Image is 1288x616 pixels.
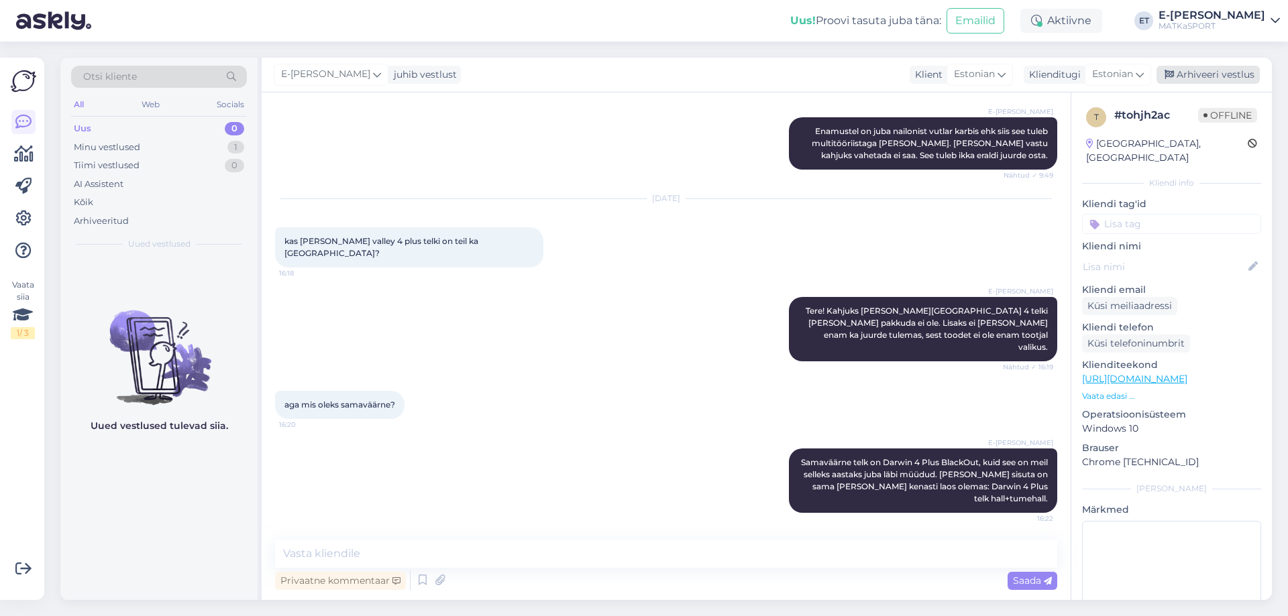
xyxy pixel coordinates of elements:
[1086,137,1248,165] div: [GEOGRAPHIC_DATA], [GEOGRAPHIC_DATA]
[1082,358,1261,372] p: Klienditeekond
[1082,373,1187,385] a: [URL][DOMAIN_NAME]
[74,159,140,172] div: Tiimi vestlused
[227,141,244,154] div: 1
[1082,320,1261,334] p: Kliendi telefon
[790,13,941,29] div: Proovi tasuta juba täna:
[1082,503,1261,517] p: Märkmed
[71,96,87,113] div: All
[1003,362,1053,372] span: Nähtud ✓ 16:19
[11,279,35,339] div: Vaata siia
[1094,112,1099,122] span: t
[225,159,244,172] div: 0
[988,107,1053,117] span: E-[PERSON_NAME]
[1082,283,1261,297] p: Kliendi email
[1082,390,1261,402] p: Vaata edasi ...
[1083,259,1246,274] input: Lisa nimi
[1114,107,1198,123] div: # tohjh2ac
[284,236,480,258] span: kas [PERSON_NAME] valley 4 plus telki on teil ka [GEOGRAPHIC_DATA]?
[1082,297,1177,315] div: Küsi meiliaadressi
[988,286,1053,296] span: E-[PERSON_NAME]
[1003,513,1053,523] span: 16:22
[60,286,258,407] img: No chats
[1082,214,1261,234] input: Lisa tag
[1082,422,1261,436] p: Windows 10
[790,14,816,27] b: Uus!
[1020,9,1102,33] div: Aktiivne
[1003,170,1053,180] span: Nähtud ✓ 9:49
[128,238,191,250] span: Uued vestlused
[74,214,129,228] div: Arhiveeritud
[91,419,228,433] p: Uued vestlused tulevad siia.
[947,8,1004,34] button: Emailid
[1198,108,1257,123] span: Offline
[812,126,1050,160] span: Enamustel on juba nailonist vutlar karbis ehk siis see tuleb multitööriistaga [PERSON_NAME]. [PER...
[1082,177,1261,189] div: Kliendi info
[74,141,140,154] div: Minu vestlused
[11,68,36,94] img: Askly Logo
[275,572,406,590] div: Privaatne kommentaar
[1159,10,1265,21] div: E-[PERSON_NAME]
[1082,483,1261,495] div: [PERSON_NAME]
[284,399,395,410] span: aga mis oleks samaväärne?
[225,122,244,135] div: 0
[1082,441,1261,455] p: Brauser
[1082,455,1261,469] p: Chrome [TECHNICAL_ID]
[275,192,1057,204] div: [DATE]
[1024,68,1081,82] div: Klienditugi
[139,96,162,113] div: Web
[1134,11,1153,30] div: ET
[11,327,35,339] div: 1 / 3
[988,438,1053,448] span: E-[PERSON_NAME]
[1082,408,1261,422] p: Operatsioonisüsteem
[1082,197,1261,211] p: Kliendi tag'id
[279,268,329,278] span: 16:18
[1082,239,1261,253] p: Kliendi nimi
[279,420,329,430] span: 16:20
[388,68,457,82] div: juhib vestlust
[214,96,247,113] div: Socials
[910,68,943,82] div: Klient
[281,67,370,82] span: E-[PERSON_NAME]
[74,122,91,135] div: Uus
[1159,10,1280,32] a: E-[PERSON_NAME]MATKaSPORT
[954,67,995,82] span: Estonian
[74,178,123,191] div: AI Assistent
[1157,66,1260,84] div: Arhiveeri vestlus
[83,70,137,84] span: Otsi kliente
[1013,574,1052,587] span: Saada
[1082,334,1190,353] div: Küsi telefoninumbrit
[1159,21,1265,32] div: MATKaSPORT
[1092,67,1133,82] span: Estonian
[806,306,1050,352] span: Tere! Kahjuks [PERSON_NAME][GEOGRAPHIC_DATA] 4 telki [PERSON_NAME] pakkuda ei ole. Lisaks ei [PER...
[74,196,93,209] div: Kõik
[801,457,1050,503] span: Samaväärne telk on Darwin 4 Plus BlackOut, kuid see on meil selleks aastaks juba läbi müüdud. [PE...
